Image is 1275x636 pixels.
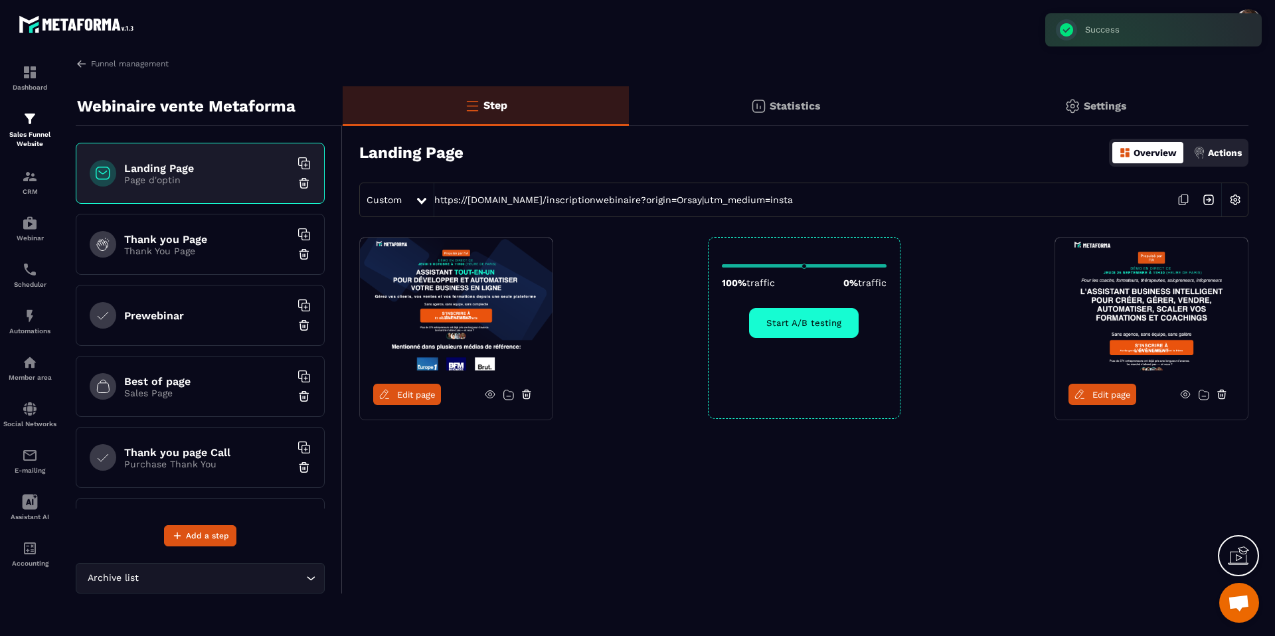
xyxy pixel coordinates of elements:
[3,391,56,437] a: social-networksocial-networkSocial Networks
[3,54,56,101] a: formationformationDashboard
[22,262,38,278] img: scheduler
[3,467,56,474] p: E-mailing
[1219,583,1259,623] div: Ouvrir le chat
[76,58,169,70] a: Funnel management
[1068,384,1136,405] a: Edit page
[77,93,296,119] p: Webinaire vente Metaforma
[124,388,290,398] p: Sales Page
[124,175,290,185] p: Page d'optin
[3,159,56,205] a: formationformationCRM
[22,111,38,127] img: formation
[3,298,56,345] a: automationsautomationsAutomations
[164,525,236,546] button: Add a step
[3,205,56,252] a: automationsautomationsWebinar
[3,484,56,530] a: Assistant AI
[22,355,38,370] img: automations
[464,98,480,114] img: bars-o.4a397970.svg
[124,375,290,388] h6: Best of page
[22,540,38,556] img: accountant
[19,12,138,37] img: logo
[1084,100,1127,112] p: Settings
[22,447,38,463] img: email
[3,84,56,91] p: Dashboard
[746,278,775,288] span: traffic
[297,390,311,403] img: trash
[3,327,56,335] p: Automations
[1055,238,1248,370] img: image
[297,319,311,332] img: trash
[750,98,766,114] img: stats.20deebd0.svg
[360,238,552,370] img: image
[434,195,793,205] a: https://[DOMAIN_NAME]/inscriptionwebinaire?origin=Orsay|utm_medium=insta
[3,188,56,195] p: CRM
[1119,147,1131,159] img: dashboard-orange.40269519.svg
[76,563,325,594] div: Search for option
[722,278,775,288] p: 100%
[84,571,141,586] span: Archive list
[3,130,56,149] p: Sales Funnel Website
[22,64,38,80] img: formation
[3,234,56,242] p: Webinar
[22,215,38,231] img: automations
[297,248,311,261] img: trash
[1193,147,1205,159] img: actions.d6e523a2.png
[186,529,229,542] span: Add a step
[483,99,507,112] p: Step
[3,420,56,428] p: Social Networks
[367,195,402,205] span: Custom
[3,345,56,391] a: automationsautomationsMember area
[22,169,38,185] img: formation
[843,278,887,288] p: 0%
[3,281,56,288] p: Scheduler
[3,560,56,567] p: Accounting
[858,278,887,288] span: traffic
[3,101,56,159] a: formationformationSales Funnel Website
[359,143,464,162] h3: Landing Page
[124,459,290,469] p: Purchase Thank You
[3,437,56,484] a: emailemailE-mailing
[76,58,88,70] img: arrow
[3,374,56,381] p: Member area
[22,308,38,324] img: automations
[770,100,821,112] p: Statistics
[124,233,290,246] h6: Thank you Page
[22,401,38,417] img: social-network
[1092,390,1131,400] span: Edit page
[1223,187,1248,212] img: setting-w.858f3a88.svg
[124,446,290,459] h6: Thank you page Call
[3,252,56,298] a: schedulerschedulerScheduler
[124,246,290,256] p: Thank You Page
[124,162,290,175] h6: Landing Page
[1064,98,1080,114] img: setting-gr.5f69749f.svg
[3,530,56,577] a: accountantaccountantAccounting
[1134,147,1177,158] p: Overview
[397,390,436,400] span: Edit page
[124,309,290,322] h6: Prewebinar
[297,461,311,474] img: trash
[1208,147,1242,158] p: Actions
[1196,187,1221,212] img: arrow-next.bcc2205e.svg
[141,571,303,586] input: Search for option
[373,384,441,405] a: Edit page
[749,308,859,338] button: Start A/B testing
[297,177,311,190] img: trash
[3,513,56,520] p: Assistant AI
